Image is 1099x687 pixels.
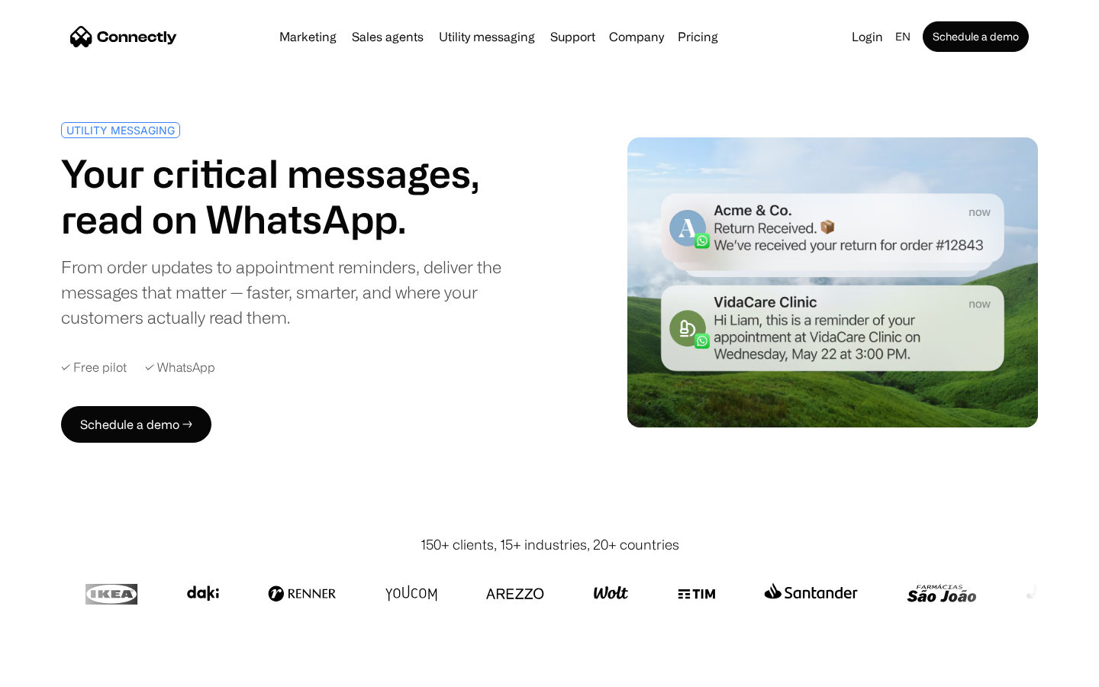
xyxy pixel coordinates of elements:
div: en [895,26,910,47]
a: Marketing [273,31,343,43]
h1: Your critical messages, read on WhatsApp. [61,150,543,242]
ul: Language list [31,660,92,682]
a: Utility messaging [433,31,541,43]
div: Company [609,26,664,47]
a: Sales agents [346,31,430,43]
div: From order updates to appointment reminders, deliver the messages that matter — faster, smarter, ... [61,254,543,330]
a: Support [544,31,601,43]
div: UTILITY MESSAGING [66,124,175,136]
a: Login [846,26,889,47]
aside: Language selected: English [15,659,92,682]
a: Schedule a demo [923,21,1029,52]
div: 150+ clients, 15+ industries, 20+ countries [421,534,679,555]
div: ✓ WhatsApp [145,360,215,375]
a: Pricing [672,31,724,43]
a: Schedule a demo → [61,406,211,443]
div: ✓ Free pilot [61,360,127,375]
